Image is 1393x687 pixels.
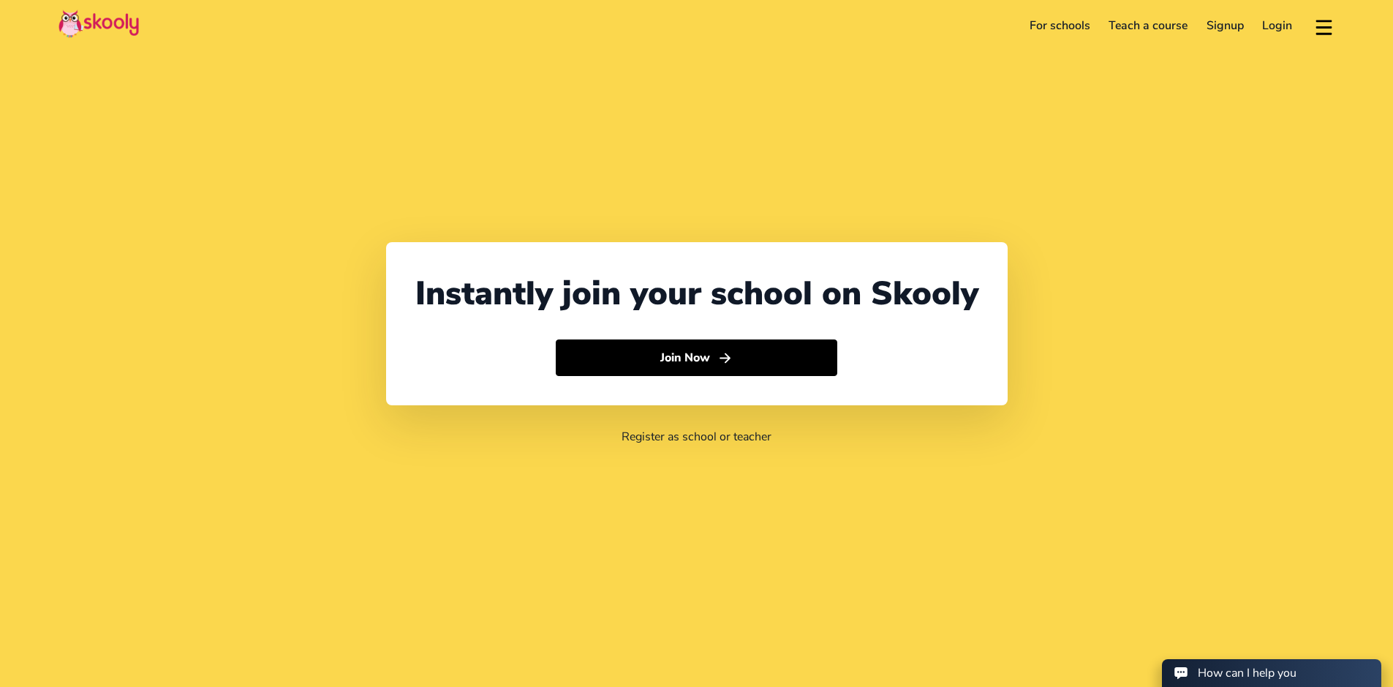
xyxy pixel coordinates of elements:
button: menu outline [1313,14,1335,38]
img: Skooly [58,10,139,38]
a: Login [1253,14,1302,37]
a: Teach a course [1099,14,1197,37]
ion-icon: arrow forward outline [717,350,733,366]
a: Signup [1197,14,1253,37]
div: Instantly join your school on Skooly [415,271,978,316]
a: For schools [1020,14,1100,37]
button: Join Nowarrow forward outline [556,339,837,376]
a: Register as school or teacher [622,429,771,445]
